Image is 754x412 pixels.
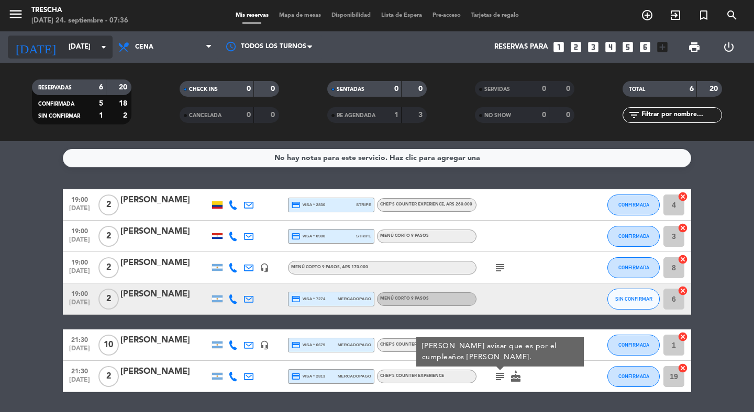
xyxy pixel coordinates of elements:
[678,285,688,296] i: cancel
[444,202,472,207] span: , ARS 260.000
[509,370,522,383] i: cake
[380,374,444,378] span: Chef's Counter Experience
[98,289,119,310] span: 2
[669,9,682,21] i: exit_to_app
[621,40,635,54] i: looks_5
[66,287,93,299] span: 19:00
[338,295,371,302] span: mercadopago
[418,111,425,119] strong: 3
[189,113,221,118] span: CANCELADA
[120,334,209,347] div: [PERSON_NAME]
[260,263,269,272] i: headset_mic
[618,265,649,270] span: CONFIRMADA
[607,289,660,310] button: SIN CONFIRMAR
[99,84,103,91] strong: 6
[97,41,110,53] i: arrow_drop_down
[337,113,375,118] span: RE AGENDADA
[247,85,251,93] strong: 0
[338,341,371,348] span: mercadopago
[98,226,119,247] span: 2
[291,294,325,304] span: visa * 7274
[8,6,24,22] i: menu
[376,13,427,18] span: Lista de Espera
[656,40,669,54] i: add_box
[638,40,652,54] i: looks_6
[380,342,472,347] span: Chef's Counter Experience
[466,13,524,18] span: Tarjetas de regalo
[38,85,72,90] span: RESERVADAS
[291,232,325,241] span: visa * 0980
[607,366,660,387] button: CONFIRMADA
[66,345,93,357] span: [DATE]
[618,373,649,379] span: CONFIRMADA
[98,335,119,356] span: 10
[120,365,209,379] div: [PERSON_NAME]
[709,85,720,93] strong: 20
[271,85,277,93] strong: 0
[586,40,600,54] i: looks_3
[8,6,24,26] button: menu
[566,111,572,119] strong: 0
[552,40,565,54] i: looks_one
[120,193,209,207] div: [PERSON_NAME]
[688,41,701,53] span: print
[394,111,398,119] strong: 1
[618,342,649,348] span: CONFIRMADA
[726,9,738,21] i: search
[422,341,579,363] div: [PERSON_NAME] avisar que es por el cumpleaños [PERSON_NAME].
[380,202,472,207] span: Chef's Counter Experience
[120,225,209,238] div: [PERSON_NAME]
[604,40,617,54] i: looks_4
[189,87,218,92] span: CHECK INS
[274,13,326,18] span: Mapa de mesas
[38,101,74,107] span: CONFIRMADA
[380,234,429,238] span: Menú corto 9 pasos
[615,296,652,302] span: SIN CONFIRMAR
[38,113,80,119] span: SIN CONFIRMAR
[484,113,511,118] span: NO SHOW
[31,16,128,26] div: [DATE] 24. septiembre - 07:36
[291,200,325,210] span: visa * 2830
[291,200,301,210] i: credit_card
[66,256,93,268] span: 19:00
[337,87,364,92] span: SENTADAS
[678,254,688,265] i: cancel
[66,193,93,205] span: 19:00
[629,87,645,92] span: TOTAL
[291,340,325,350] span: visa * 6679
[123,112,129,119] strong: 2
[99,100,103,107] strong: 5
[678,191,688,202] i: cancel
[569,40,583,54] i: looks_two
[484,87,510,92] span: SERVIDAS
[607,257,660,278] button: CONFIRMADA
[99,112,103,119] strong: 1
[697,9,710,21] i: turned_in_not
[690,85,694,93] strong: 6
[31,5,128,16] div: Trescha
[291,265,368,269] span: Menú corto 9 pasos
[98,257,119,278] span: 2
[135,43,153,51] span: Cena
[66,236,93,248] span: [DATE]
[340,265,368,269] span: , ARS 170.000
[291,340,301,350] i: credit_card
[66,205,93,217] span: [DATE]
[271,111,277,119] strong: 0
[98,194,119,215] span: 2
[291,372,325,381] span: visa * 2813
[326,13,376,18] span: Disponibilidad
[380,296,429,301] span: Menú corto 9 pasos
[640,109,722,121] input: Filtrar por nombre...
[628,109,640,121] i: filter_list
[66,376,93,388] span: [DATE]
[394,85,398,93] strong: 0
[494,370,506,383] i: subject
[66,333,93,345] span: 21:30
[119,100,129,107] strong: 18
[291,372,301,381] i: credit_card
[607,226,660,247] button: CONFIRMADA
[427,13,466,18] span: Pre-acceso
[98,366,119,387] span: 2
[260,340,269,350] i: headset_mic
